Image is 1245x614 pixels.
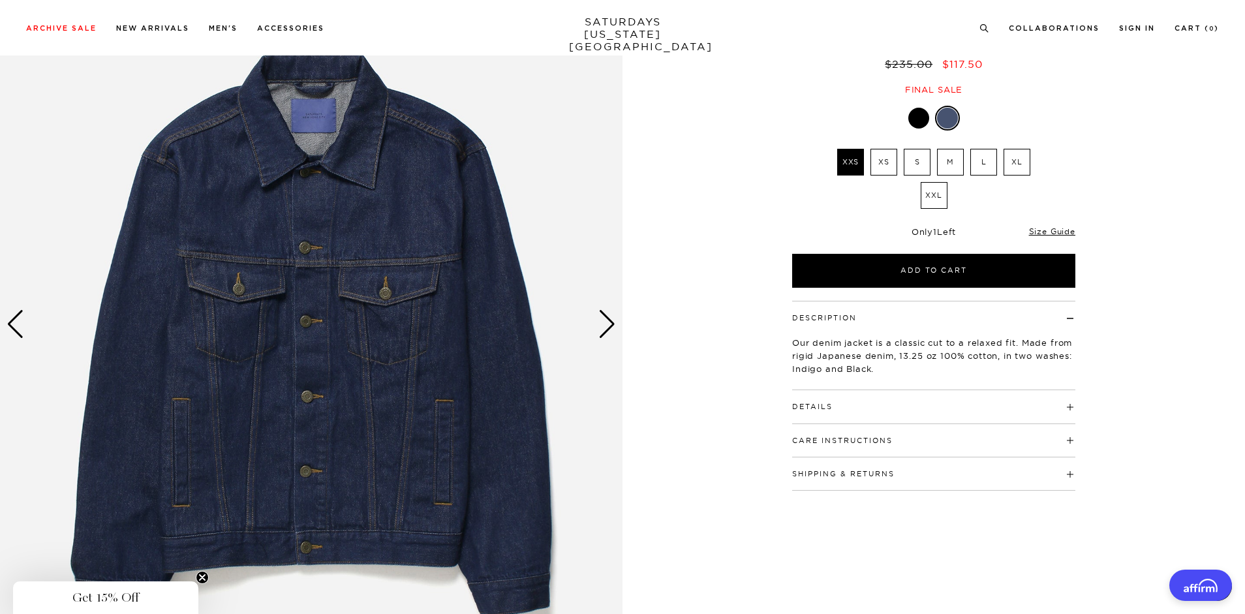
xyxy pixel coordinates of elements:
[26,25,97,32] a: Archive Sale
[598,310,616,339] div: Next slide
[1209,26,1214,32] small: 0
[921,182,947,209] label: XXL
[569,16,677,53] a: SATURDAYS[US_STATE][GEOGRAPHIC_DATA]
[7,310,24,339] div: Previous slide
[1009,25,1099,32] a: Collaborations
[792,336,1075,375] p: Our denim jacket is a classic cut to a relaxed fit. Made from rigid Japanese denim, 13.25 oz 100%...
[1004,149,1030,176] label: XL
[970,149,997,176] label: L
[196,571,209,584] button: Close teaser
[1175,25,1219,32] a: Cart (0)
[790,84,1077,95] div: Final sale
[933,226,937,237] span: 1
[904,149,930,176] label: S
[792,470,895,478] button: Shipping & Returns
[792,226,1075,238] div: Only Left
[942,57,983,70] span: $117.50
[870,149,897,176] label: XS
[792,437,893,444] button: Care Instructions
[792,403,833,410] button: Details
[116,25,189,32] a: New Arrivals
[1029,226,1075,236] a: Size Guide
[209,25,238,32] a: Men's
[72,590,139,606] span: Get 15% Off
[13,581,198,614] div: Get 15% OffClose teaser
[837,149,864,176] label: XXS
[792,254,1075,288] button: Add to Cart
[257,25,324,32] a: Accessories
[885,57,938,70] del: $235.00
[792,315,857,322] button: Description
[1119,25,1155,32] a: Sign In
[937,149,964,176] label: M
